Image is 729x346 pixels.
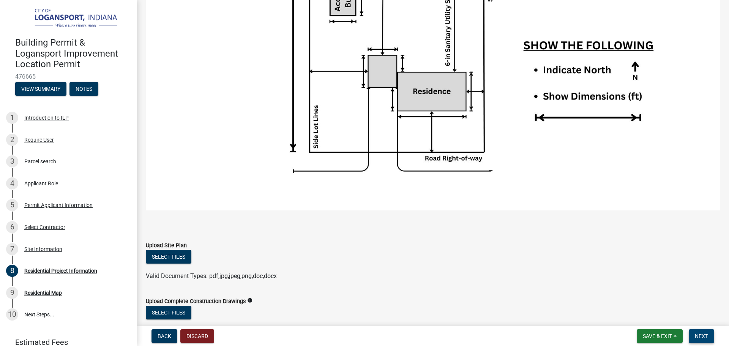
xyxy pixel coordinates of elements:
[24,224,65,230] div: Select Contractor
[24,159,56,164] div: Parcel search
[6,308,18,321] div: 10
[15,8,125,29] img: City of Logansport, Indiana
[24,137,54,142] div: Require User
[6,155,18,167] div: 3
[6,134,18,146] div: 2
[24,202,93,208] div: Permit Applicant Information
[158,333,171,339] span: Back
[6,287,18,299] div: 9
[24,115,69,120] div: Introduction to ILP
[146,299,246,304] label: Upload Complete Construction Drawings
[247,298,252,303] i: info
[146,250,191,264] button: Select files
[69,82,98,96] button: Notes
[15,86,66,92] wm-modal-confirm: Summary
[6,199,18,211] div: 5
[637,329,683,343] button: Save & Exit
[69,86,98,92] wm-modal-confirm: Notes
[6,265,18,277] div: 8
[689,329,714,343] button: Next
[180,329,214,343] button: Discard
[15,73,121,80] span: 476665
[146,243,187,248] label: Upload Site Plan
[24,181,58,186] div: Applicant Role
[6,112,18,124] div: 1
[146,272,277,280] span: Valid Document Types: pdf,jpg,jpeg,png,doc,docx
[24,246,62,252] div: Site Information
[24,290,62,295] div: Residential Map
[15,82,66,96] button: View Summary
[695,333,708,339] span: Next
[15,37,131,70] h4: Building Permit & Logansport Improvement Location Permit
[6,177,18,190] div: 4
[151,329,177,343] button: Back
[24,268,97,273] div: Residential Project Information
[6,221,18,233] div: 6
[146,306,191,319] button: Select files
[643,333,672,339] span: Save & Exit
[6,243,18,255] div: 7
